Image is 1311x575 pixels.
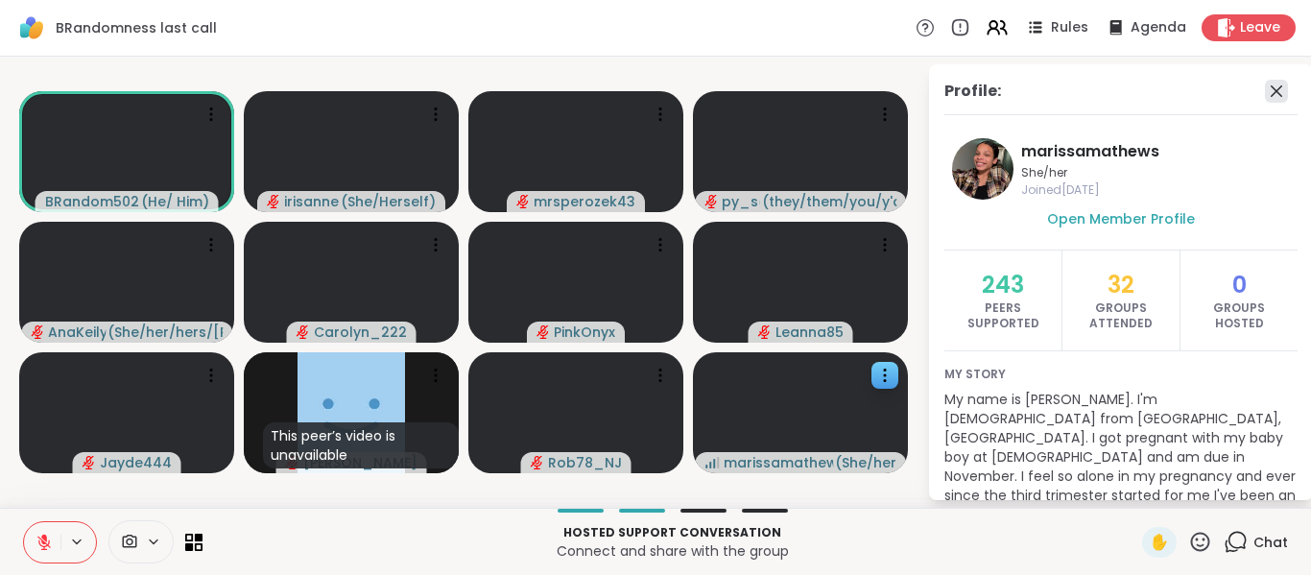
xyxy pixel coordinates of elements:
span: She/her [1021,165,1194,180]
span: audio-muted [531,456,544,469]
span: Peers Supported [964,300,1042,331]
span: BRandom502 [45,192,139,211]
span: audio-muted [31,325,44,339]
span: ( He/ Him ) [141,192,209,211]
div: This peer’s video is unavailable [263,422,459,468]
span: Leanna85 [775,323,844,342]
span: audio-muted [83,456,96,469]
span: My story [944,367,1298,382]
span: ( they/them/you/y'all/i/we ) [762,192,896,211]
span: Jayde444 [100,453,172,472]
img: Donald [298,352,405,473]
span: audio-muted [297,325,310,339]
span: marissamathews [724,453,833,472]
span: Chat [1253,533,1288,552]
span: ✋ [1150,531,1169,554]
span: audio-muted [267,195,280,208]
span: PinkOnyx [554,323,615,342]
span: marissamathews [1021,140,1290,163]
span: audio-muted [704,195,718,208]
span: mrsperozek43 [534,192,635,211]
a: Open Member Profile [1047,207,1195,230]
span: Rob78_NJ [548,453,622,472]
span: ( She/Herself ) [341,192,436,211]
span: 0 [1232,270,1247,300]
span: audio-muted [536,325,550,339]
span: BRandomness last call [56,18,217,37]
span: AnaKeilyLlaneza [48,323,106,342]
span: Groups Hosted [1200,300,1278,331]
span: Rules [1051,18,1088,37]
span: Joined [DATE] [1021,182,1290,198]
img: marissamathews [952,138,1013,200]
span: py_sch [722,192,759,211]
span: audio-muted [516,195,530,208]
span: Agenda [1131,18,1186,37]
span: Leave [1240,18,1280,37]
span: ( She/her/hers/[PERSON_NAME] ) [107,323,223,342]
span: ( She/her ) [835,453,896,472]
span: Groups Attended [1082,300,1160,331]
p: Connect and share with the group [214,541,1131,561]
span: 32 [1108,270,1134,300]
p: Hosted support conversation [214,524,1131,541]
span: Open Member Profile [1047,209,1195,228]
span: audio-muted [758,325,772,339]
span: irisanne [284,192,339,211]
div: Profile: [944,80,1001,103]
img: ShareWell Logomark [15,12,48,44]
span: Carolyn_222 [314,323,407,342]
span: 243 [982,270,1024,300]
